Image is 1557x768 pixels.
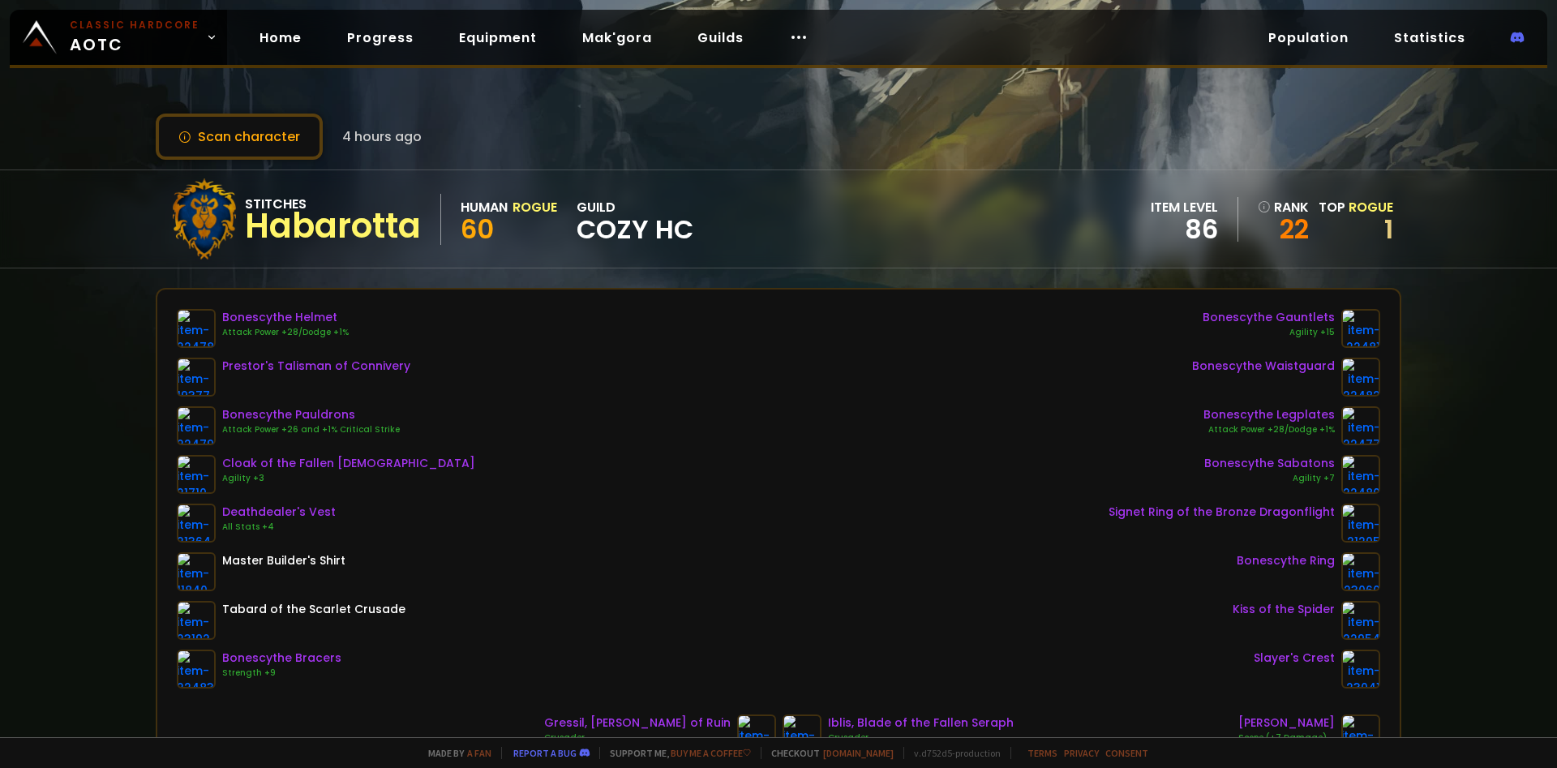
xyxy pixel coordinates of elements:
[222,406,400,423] div: Bonescythe Pauldrons
[245,214,421,238] div: Habarotta
[737,714,776,753] img: item-23054
[1341,552,1380,591] img: item-23060
[177,358,216,397] img: item-19377
[1204,455,1335,472] div: Bonescythe Sabatons
[1203,309,1335,326] div: Bonescythe Gauntlets
[828,714,1014,732] div: Iblis, Blade of the Fallen Seraph
[247,21,315,54] a: Home
[1319,197,1393,217] div: Top
[1238,732,1335,744] div: Scope (+7 Damage)
[903,747,1001,759] span: v. d752d5 - production
[222,423,400,436] div: Attack Power +26 and +1% Critical Strike
[1384,211,1393,247] a: 1
[70,18,199,32] small: Classic Hardcore
[222,667,341,680] div: Strength +9
[156,114,323,160] button: Scan character
[222,601,405,618] div: Tabard of the Scarlet Crusade
[10,10,227,65] a: Classic HardcoreAOTC
[177,455,216,494] img: item-21710
[1238,714,1335,732] div: [PERSON_NAME]
[222,358,410,375] div: Prestor's Talisman of Connivery
[1341,504,1380,543] img: item-21205
[513,747,577,759] a: Report a bug
[446,21,550,54] a: Equipment
[1341,406,1380,445] img: item-22477
[467,747,491,759] a: a fan
[1105,747,1148,759] a: Consent
[461,197,508,217] div: Human
[70,18,199,57] span: AOTC
[222,650,341,667] div: Bonescythe Bracers
[1237,552,1335,569] div: Bonescythe Ring
[1203,423,1335,436] div: Attack Power +28/Dodge +1%
[1341,309,1380,348] img: item-22481
[684,21,757,54] a: Guilds
[1233,601,1335,618] div: Kiss of the Spider
[1203,406,1335,423] div: Bonescythe Legplates
[1255,21,1362,54] a: Population
[1151,217,1218,242] div: 86
[1204,472,1335,485] div: Agility +7
[222,455,475,472] div: Cloak of the Fallen [DEMOGRAPHIC_DATA]
[1341,650,1380,689] img: item-23041
[334,21,427,54] a: Progress
[245,194,421,214] div: Stitches
[513,197,557,217] div: Rogue
[222,309,349,326] div: Bonescythe Helmet
[1192,358,1335,375] div: Bonescythe Waistguard
[1151,197,1218,217] div: item level
[177,309,216,348] img: item-22478
[1349,198,1393,217] span: Rogue
[1109,504,1335,521] div: Signet Ring of the Bronze Dragonflight
[1381,21,1478,54] a: Statistics
[222,504,336,521] div: Deathdealer's Vest
[1341,358,1380,397] img: item-22482
[177,650,216,689] img: item-22483
[1341,601,1380,640] img: item-22954
[418,747,491,759] span: Made by
[783,714,821,753] img: item-23014
[671,747,751,759] a: Buy me a coffee
[1258,197,1309,217] div: rank
[1064,747,1099,759] a: Privacy
[461,211,494,247] span: 60
[1027,747,1057,759] a: Terms
[177,406,216,445] img: item-22479
[222,521,336,534] div: All Stats +4
[1254,650,1335,667] div: Slayer's Crest
[177,504,216,543] img: item-21364
[577,217,693,242] span: Cozy HC
[1341,714,1380,753] img: item-17069
[599,747,751,759] span: Support me,
[1203,326,1335,339] div: Agility +15
[222,326,349,339] div: Attack Power +28/Dodge +1%
[342,127,422,147] span: 4 hours ago
[1341,455,1380,494] img: item-22480
[177,601,216,640] img: item-23192
[222,552,345,569] div: Master Builder's Shirt
[222,472,475,485] div: Agility +3
[761,747,894,759] span: Checkout
[1258,217,1309,242] a: 22
[544,732,731,744] div: Crusader
[544,714,731,732] div: Gressil, [PERSON_NAME] of Ruin
[177,552,216,591] img: item-11840
[569,21,665,54] a: Mak'gora
[828,732,1014,744] div: Crusader
[823,747,894,759] a: [DOMAIN_NAME]
[577,197,693,242] div: guild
